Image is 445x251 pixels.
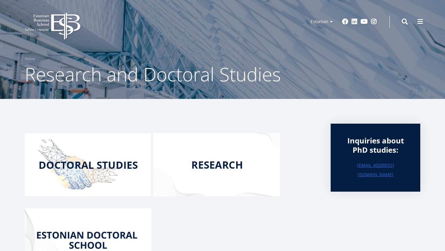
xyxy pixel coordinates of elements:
a: [EMAIL_ADDRESS][DOMAIN_NAME] [343,161,408,179]
a: Home [25,56,35,62]
font: [EMAIL_ADDRESS][DOMAIN_NAME] [357,162,394,177]
font: Inquiries about PhD studies: [347,135,404,155]
font: Home [25,56,35,61]
font: Research and Doctoral Studies [25,62,281,87]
